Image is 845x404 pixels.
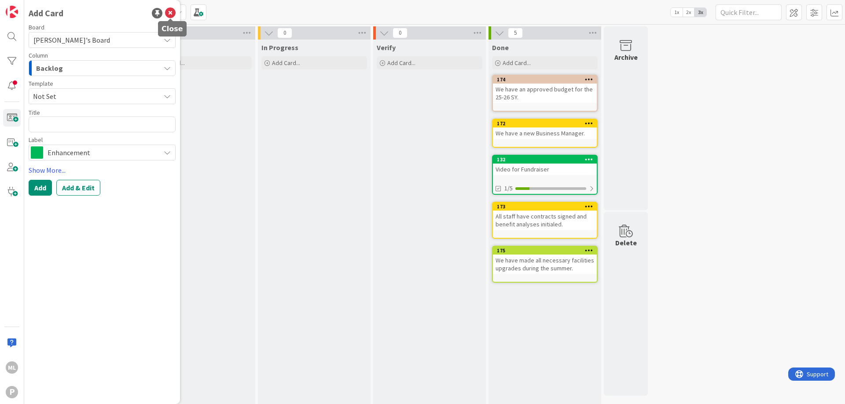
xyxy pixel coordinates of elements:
[56,180,100,196] button: Add & Edit
[492,119,598,148] a: 172We have a new Business Manager.
[493,76,597,84] div: 174
[503,59,531,67] span: Add Card...
[493,203,597,211] div: 173
[393,28,408,38] span: 0
[615,237,637,248] div: Delete
[493,211,597,230] div: All staff have contracts signed and benefit analyses initialed.
[497,120,597,127] div: 172
[387,59,415,67] span: Add Card...
[493,84,597,103] div: We have an approved budget for the 25-26 SY.
[493,156,597,175] div: 132Video for Fundraiser
[29,137,43,143] span: Label
[492,43,509,52] span: Done
[29,109,40,116] label: Title
[497,76,597,83] div: 174
[683,8,694,17] span: 2x
[716,4,782,20] input: Quick Filter...
[493,164,597,175] div: Video for Fundraiser
[29,60,176,76] button: Backlog
[493,203,597,230] div: 173All staff have contracts signed and benefit analyses initialed.
[33,36,110,44] span: [PERSON_NAME]'s Board
[29,165,176,175] a: Show More...
[493,247,597,274] div: 175We have made all necessary facilities upgrades during the summer.
[6,6,18,18] img: Visit kanbanzone.com
[492,246,598,283] a: 175We have made all necessary facilities upgrades during the summer.
[497,204,597,210] div: 173
[694,8,706,17] span: 3x
[614,52,638,62] div: Archive
[261,43,298,52] span: In Progress
[6,386,18,398] div: P
[29,180,52,196] button: Add
[493,120,597,127] div: 172
[29,52,48,58] span: Column
[6,361,18,374] div: ML
[504,184,513,193] span: 1/5
[29,80,53,87] span: Template
[497,157,597,163] div: 132
[36,62,63,74] span: Backlog
[162,25,183,33] h5: Close
[277,28,292,38] span: 0
[377,43,396,52] span: Verify
[508,28,523,38] span: 5
[493,120,597,139] div: 172We have a new Business Manager.
[493,127,597,139] div: We have a new Business Manager.
[18,1,40,12] span: Support
[493,156,597,164] div: 132
[493,76,597,103] div: 174We have an approved budget for the 25-26 SY.
[493,255,597,274] div: We have made all necessary facilities upgrades during the summer.
[29,24,44,30] span: Board
[29,7,63,20] div: Add Card
[272,59,300,67] span: Add Card...
[33,91,154,102] span: Not Set
[493,247,597,255] div: 175
[492,202,598,239] a: 173All staff have contracts signed and benefit analyses initialed.
[492,155,598,195] a: 132Video for Fundraiser1/5
[497,247,597,254] div: 175
[48,146,156,159] span: Enhancement
[492,75,598,112] a: 174We have an approved budget for the 25-26 SY.
[671,8,683,17] span: 1x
